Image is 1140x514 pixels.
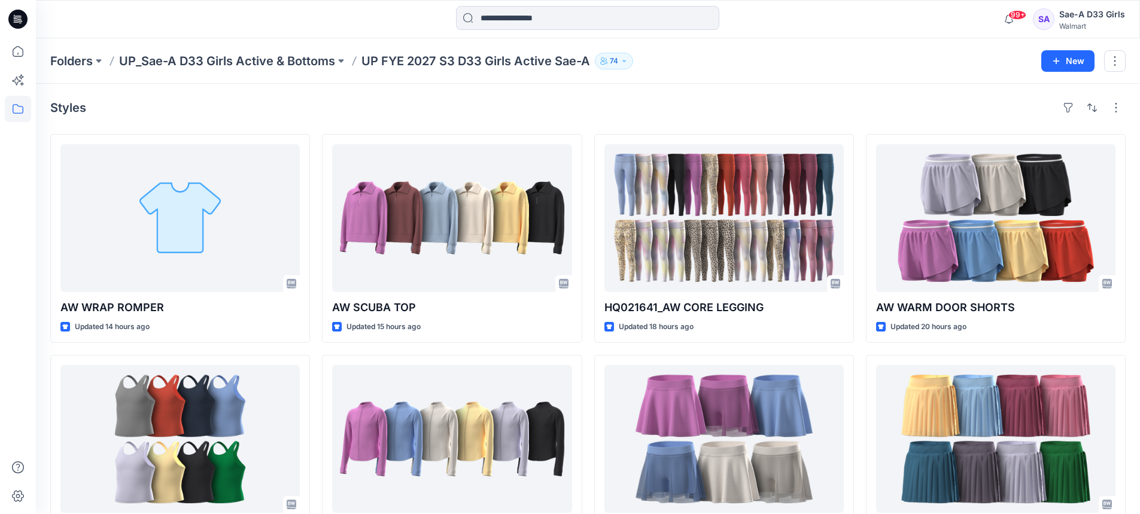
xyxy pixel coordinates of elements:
div: Sae-A D33 Girls [1059,7,1125,22]
a: WARMDOOR SKORT_OPT1 [604,365,844,513]
p: AW SCUBA TOP [332,299,571,316]
a: SCULPTED JACKET [332,365,571,513]
p: Updated 14 hours ago [75,321,150,333]
p: AW WARM DOOR SHORTS [876,299,1115,316]
div: Walmart [1059,22,1125,31]
a: AW LONGLINE BRA [60,365,300,513]
p: AW WRAP ROMPER [60,299,300,316]
p: Updated 20 hours ago [890,321,966,333]
p: Updated 15 hours ago [346,321,421,333]
p: 74 [610,54,618,68]
p: Updated 18 hours ago [619,321,694,333]
p: HQ021641_AW CORE LEGGING [604,299,844,316]
span: 99+ [1008,10,1026,20]
h4: Styles [50,101,86,115]
a: AW WRAP ROMPER [60,144,300,292]
button: 74 [595,53,633,69]
a: HQ021641_AW CORE LEGGING [604,144,844,292]
p: UP FYE 2027 S3 D33 Girls Active Sae-A [361,53,590,69]
button: New [1041,50,1095,72]
a: AW WARM DOOR SHORTS [876,144,1115,292]
a: UP_Sae-A D33 Girls Active & Bottoms [119,53,335,69]
a: AW SCUBA TOP [332,144,571,292]
a: Folders [50,53,93,69]
a: AW PLEATED SKORT [876,365,1115,513]
div: SA [1033,8,1054,30]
